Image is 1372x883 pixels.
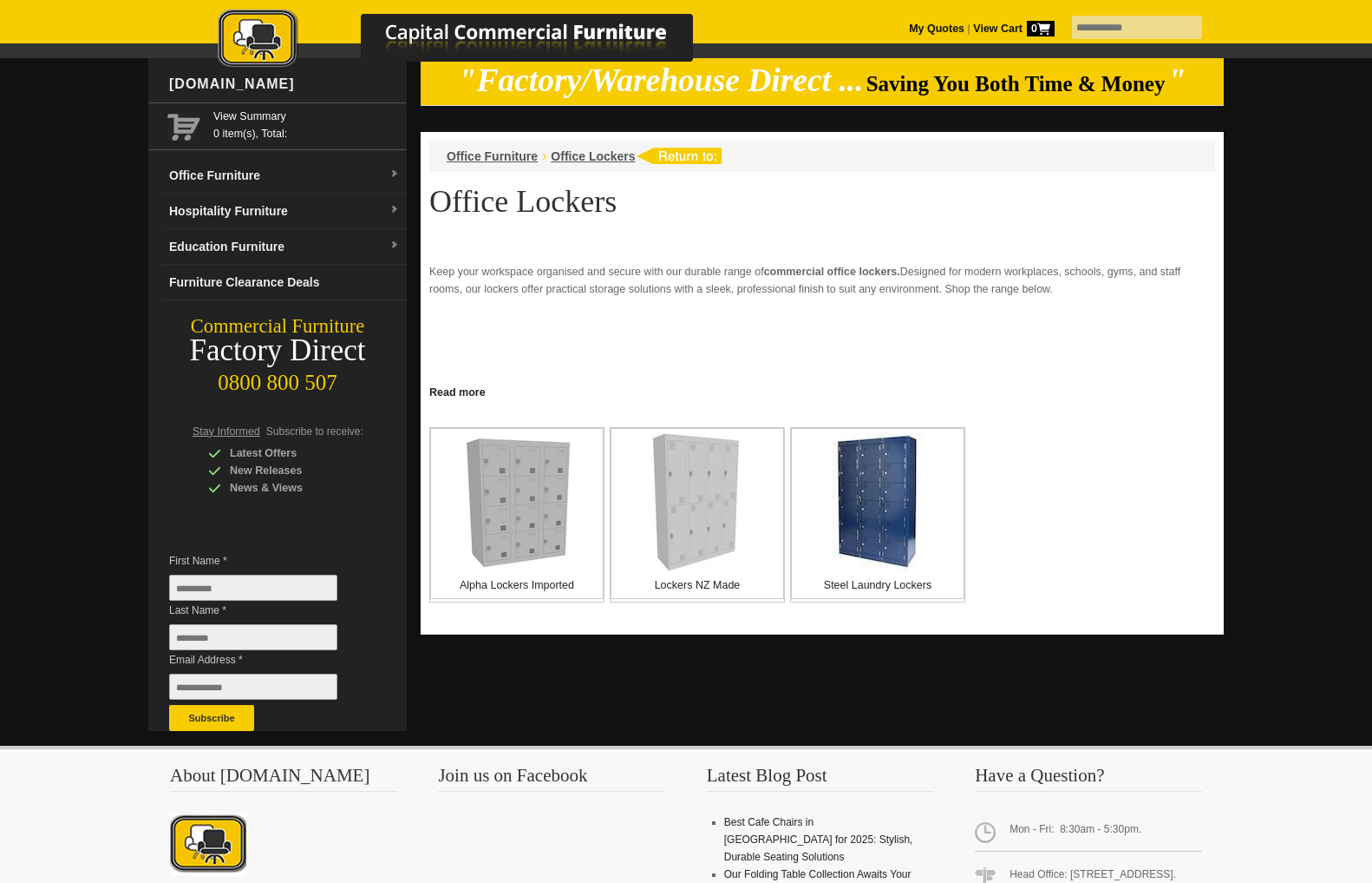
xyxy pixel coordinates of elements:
[1027,21,1055,36] span: 0
[162,158,407,194] a: Office Furnituredropdown
[170,9,777,77] a: Capital Commercial Furniture Logo
[429,427,604,603] a: Alpha Lockers Imported Alpha Lockers Imported
[169,624,337,650] input: Last Name *
[438,767,665,792] h3: Join us on Facebook
[421,379,1224,401] a: Click to read more
[790,427,965,603] a: Steel Laundry Lockers Steel Laundry Lockers
[429,263,1215,298] p: Keep your workspace organised and secure with our durable range of Designed for modern workplaces...
[266,425,363,438] span: Subscribe to receive:
[213,108,400,140] span: 0 item(s), Total:
[610,427,785,603] a: Lockers NZ Made Lockers NZ Made
[792,577,964,594] p: Steel Laundry Lockers
[169,651,363,669] span: Email Address *
[193,425,260,438] span: Stay Informed
[909,23,964,35] a: My Quotes
[148,339,407,363] div: Factory Direct
[170,814,246,876] img: About CCFNZ Logo
[148,314,407,339] div: Commercial Furniture
[459,63,864,98] em: "Factory/Warehouse Direct ...
[170,767,397,792] h3: About [DOMAIN_NAME]
[169,705,254,731] button: Subscribe
[389,241,400,251] img: dropdown
[970,23,1055,35] a: View Cart0
[148,362,407,395] div: 0800 800 507
[208,445,373,462] div: Latest Offers
[1168,63,1186,98] em: "
[551,149,635,163] a: Office Lockers
[389,169,400,180] img: dropdown
[707,767,934,792] h3: Latest Blog Post
[975,767,1202,792] h3: Have a Question?
[162,229,407,265] a: Education Furnituredropdown
[973,23,1055,35] strong: View Cart
[169,552,363,570] span: First Name *
[169,602,363,619] span: Last Name *
[170,9,777,72] img: Capital Commercial Furniture Logo
[447,149,538,163] a: Office Furniture
[724,816,913,863] a: Best Cafe Chairs in [GEOGRAPHIC_DATA] for 2025: Stylish, Durable Seating Solutions
[213,108,400,125] a: View Summary
[764,266,900,278] strong: commercial office lockers.
[169,575,337,601] input: First Name *
[162,58,407,110] div: [DOMAIN_NAME]
[636,148,722,164] img: return to
[208,462,373,479] div: New Releases
[611,577,783,594] p: Lockers NZ Made
[452,438,582,568] img: Alpha Lockers Imported
[208,479,373,497] div: News & Views
[833,433,923,572] img: Steel Laundry Lockers
[169,674,337,700] input: Email Address *
[429,185,1215,218] h1: Office Lockers
[389,205,400,215] img: dropdown
[542,148,546,165] li: ›
[162,265,407,300] a: Furniture Clearance Deals
[162,194,407,229] a: Hospitality Furnituredropdown
[431,577,603,594] p: Alpha Lockers Imported
[651,433,743,572] img: Lockers NZ Made
[975,814,1202,852] span: Mon - Fri: 8:30am - 5:30pm.
[866,72,1166,96] span: Saving You Both Time & Money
